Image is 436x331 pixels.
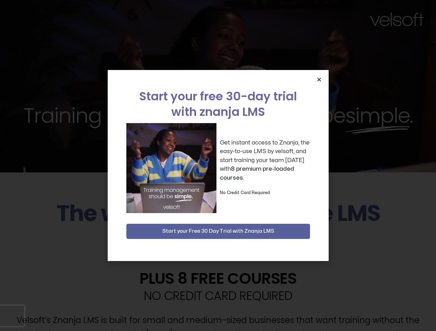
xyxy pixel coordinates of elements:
[126,224,310,239] button: Start your Free 30 Day Trial with Znanja LMS
[220,191,270,195] strong: No Credit Card Required
[220,166,294,181] strong: 8 premium pre-loaded courses
[126,123,216,213] img: a woman sitting at her laptop dancing
[162,227,274,235] span: Start your Free 30 Day Trial with Znanja LMS
[220,138,310,182] p: Get instant access to Znanja, the easy-to-use LMS by velsoft, and start training your team [DATE]...
[317,77,322,82] a: Close
[126,89,310,120] h2: Start your free 30-day trial with znanja LMS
